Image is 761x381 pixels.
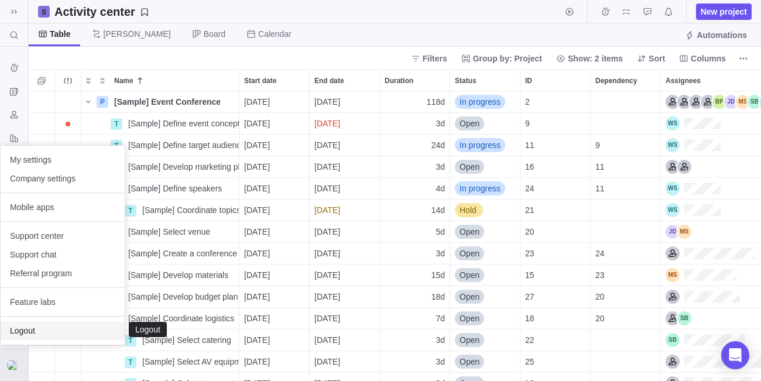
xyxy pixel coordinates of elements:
[10,267,115,279] span: Referral program
[10,249,115,260] span: Support chat
[10,230,115,242] span: Support center
[1,321,125,340] a: Logout
[1,198,125,217] a: Mobile apps
[10,201,115,213] span: Mobile apps
[7,358,21,372] div: John Doe
[10,296,115,308] span: Feature labs
[1,169,125,188] a: Company settings
[7,361,21,370] img: Show
[10,173,115,184] span: Company settings
[1,226,125,245] a: Support center
[10,325,115,337] span: Logout
[1,150,125,169] a: My settings
[1,245,125,264] a: Support chat
[10,154,115,166] span: My settings
[1,293,125,311] a: Feature labs
[1,264,125,283] a: Referral program
[134,325,162,334] div: Logout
